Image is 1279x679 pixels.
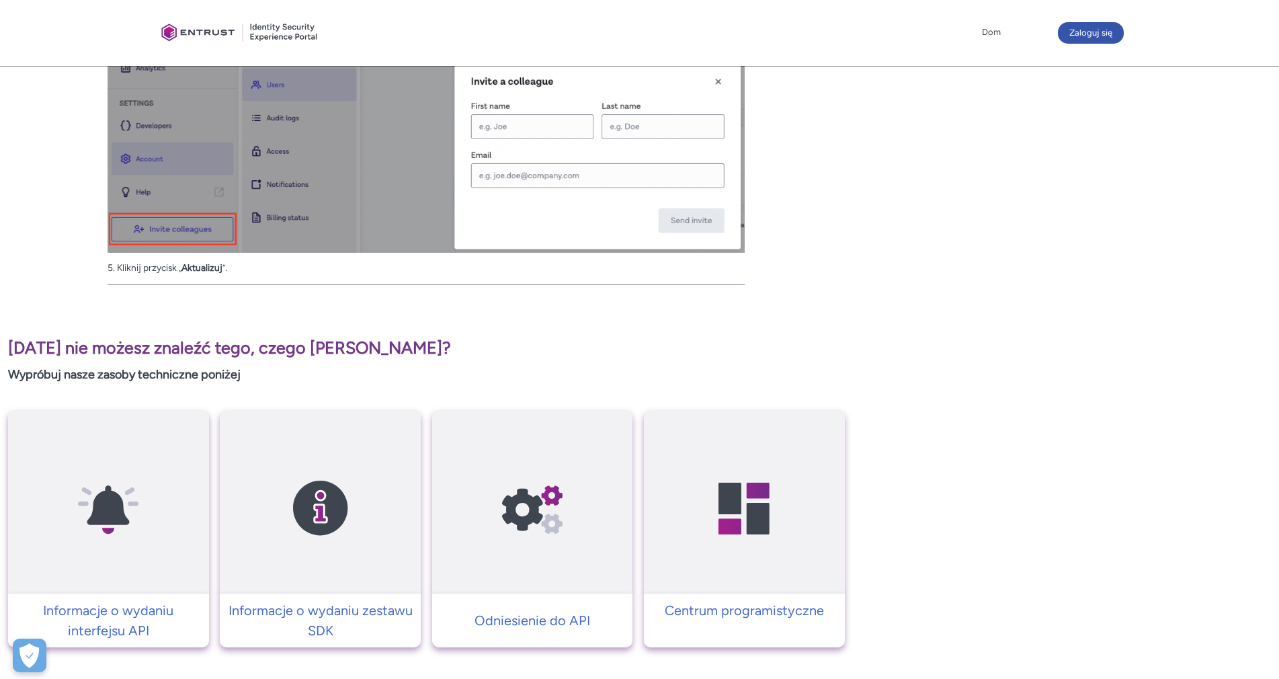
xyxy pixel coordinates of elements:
a: Informacje o wydaniu interfejsu API [8,600,209,641]
font: Odniesienie do API [475,612,590,629]
font: [DATE] nie możesz znaleźć tego, czego [PERSON_NAME]? [8,337,451,358]
button: Zaloguj się [1058,22,1124,44]
a: Informacje o wydaniu zestawu SDK [220,600,421,641]
font: ”. [222,262,228,273]
button: Otwórz Preferencje [13,639,46,672]
font: Informacje o wydaniu zestawu SDK [229,602,413,639]
img: Centrum programistyczne [680,436,808,581]
font: 5. Kliknij przycisk „ [108,262,181,273]
img: Odniesienie do API [468,436,596,581]
img: Informacje o wydaniu zestawu SDK [257,436,384,581]
a: Centrum programistyczne [644,600,845,621]
font: Wypróbuj nasze zasoby techniczne poniżej [8,367,241,382]
font: Aktualizuj [181,262,222,273]
div: Preferencje dotyczące plików cookie [13,639,46,672]
font: Zaloguj się [1069,28,1112,38]
font: Centrum programistyczne [665,602,824,618]
a: Odniesienie do API [432,610,633,631]
font: Dom [982,27,1001,37]
font: Informacje o wydaniu interfejsu API [43,602,173,639]
img: Informacje o wydaniu interfejsu API [44,436,172,581]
